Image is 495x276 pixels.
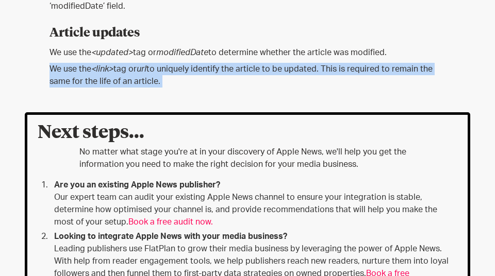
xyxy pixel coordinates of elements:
[54,232,287,240] strong: Looking to integrate Apple News with your media business? ‍
[49,46,445,59] p: We use the tag or to determine whether the article was modified.
[156,48,208,57] em: modifiedDate
[128,218,213,226] a: Book a free audit now.
[91,48,133,57] em: <updated>
[137,65,146,73] em: url
[49,63,445,88] p: We use the tag or to uniquely identify the article to be updated. This is required to remain the ...
[79,146,415,170] p: No matter what stage you're at in your discovery of Apple News, we'll help you get the informatio...
[49,27,140,39] strong: Article updates
[54,181,220,189] strong: Are you an existing Apple News publisher?
[91,65,113,73] em: <link>
[38,125,457,141] h3: Next steps...
[50,179,457,228] li: Our expert team can audit your existing Apple News channel to ensure your integration is stable, ...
